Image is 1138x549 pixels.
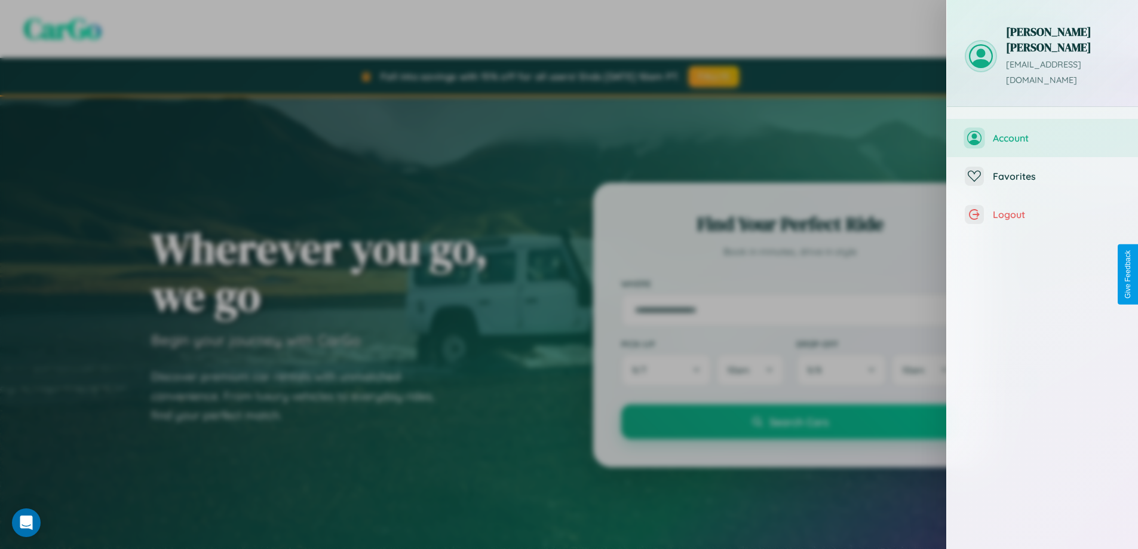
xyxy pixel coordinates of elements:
p: [EMAIL_ADDRESS][DOMAIN_NAME] [1006,57,1120,88]
h3: [PERSON_NAME] [PERSON_NAME] [1006,24,1120,55]
span: Favorites [993,170,1120,182]
button: Logout [947,195,1138,234]
div: Give Feedback [1124,250,1132,299]
button: Account [947,119,1138,157]
span: Logout [993,208,1120,220]
span: Account [993,132,1120,144]
button: Favorites [947,157,1138,195]
div: Open Intercom Messenger [12,508,41,537]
